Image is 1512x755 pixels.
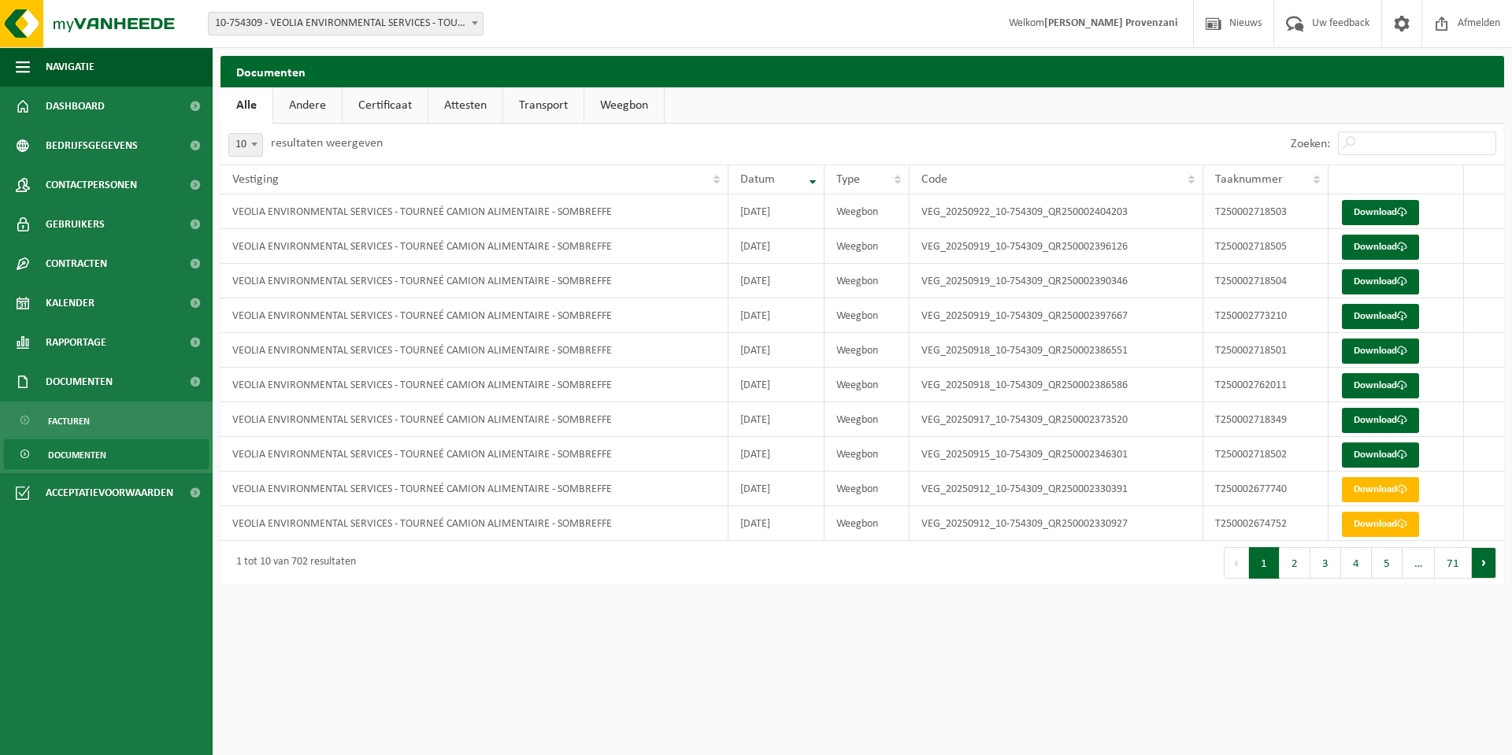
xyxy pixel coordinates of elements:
a: Download [1342,200,1419,225]
td: Weegbon [825,437,910,472]
td: VEG_20250919_10-754309_QR250002397667 [910,298,1203,333]
td: [DATE] [728,298,825,333]
a: Download [1342,304,1419,329]
button: 1 [1249,547,1280,579]
td: [DATE] [728,506,825,541]
span: Rapportage [46,323,106,362]
button: 4 [1341,547,1372,579]
span: 10-754309 - VEOLIA ENVIRONMENTAL SERVICES - TOURNEÉ CAMION ALIMENTAIRE - SOMBREFFE [209,13,483,35]
td: VEG_20250912_10-754309_QR250002330927 [910,506,1203,541]
td: VEG_20250919_10-754309_QR250002396126 [910,229,1203,264]
td: VEG_20250919_10-754309_QR250002390346 [910,264,1203,298]
span: Documenten [48,440,106,470]
td: VEOLIA ENVIRONMENTAL SERVICES - TOURNEÉ CAMION ALIMENTAIRE - SOMBREFFE [220,437,728,472]
td: [DATE] [728,194,825,229]
label: resultaten weergeven [271,137,383,150]
button: 71 [1435,547,1472,579]
td: Weegbon [825,333,910,368]
td: Weegbon [825,368,910,402]
span: Navigatie [46,47,94,87]
td: Weegbon [825,298,910,333]
td: VEG_20250918_10-754309_QR250002386551 [910,333,1203,368]
label: Zoeken: [1291,138,1330,150]
a: Attesten [428,87,502,124]
td: Weegbon [825,472,910,506]
span: Kalender [46,283,94,323]
td: [DATE] [728,229,825,264]
td: T250002718502 [1203,437,1329,472]
button: 2 [1280,547,1310,579]
strong: [PERSON_NAME] Provenzani [1044,17,1177,29]
span: Dashboard [46,87,105,126]
td: Weegbon [825,402,910,437]
span: Datum [740,173,775,186]
td: VEG_20250912_10-754309_QR250002330391 [910,472,1203,506]
span: Code [921,173,947,186]
td: VEOLIA ENVIRONMENTAL SERVICES - TOURNEÉ CAMION ALIMENTAIRE - SOMBREFFE [220,506,728,541]
td: T250002762011 [1203,368,1329,402]
td: T250002718504 [1203,264,1329,298]
a: Andere [273,87,342,124]
td: VEG_20250922_10-754309_QR250002404203 [910,194,1203,229]
span: Gebruikers [46,205,105,244]
a: Alle [220,87,272,124]
div: 1 tot 10 van 702 resultaten [228,549,356,577]
a: Download [1342,442,1419,468]
a: Facturen [4,405,209,435]
td: [DATE] [728,402,825,437]
td: VEOLIA ENVIRONMENTAL SERVICES - TOURNEÉ CAMION ALIMENTAIRE - SOMBREFFE [220,264,728,298]
span: 10 [228,133,263,157]
span: Bedrijfsgegevens [46,126,138,165]
td: [DATE] [728,368,825,402]
td: VEOLIA ENVIRONMENTAL SERVICES - TOURNEÉ CAMION ALIMENTAIRE - SOMBREFFE [220,194,728,229]
td: [DATE] [728,333,825,368]
td: VEOLIA ENVIRONMENTAL SERVICES - TOURNEÉ CAMION ALIMENTAIRE - SOMBREFFE [220,229,728,264]
span: Contracten [46,244,107,283]
td: T250002718501 [1203,333,1329,368]
span: 10 [229,134,262,156]
a: Download [1342,477,1419,502]
td: [DATE] [728,472,825,506]
span: 10-754309 - VEOLIA ENVIRONMENTAL SERVICES - TOURNEÉ CAMION ALIMENTAIRE - SOMBREFFE [208,12,484,35]
span: Contactpersonen [46,165,137,205]
span: Documenten [46,362,113,402]
td: Weegbon [825,264,910,298]
a: Download [1342,269,1419,294]
td: VEG_20250917_10-754309_QR250002373520 [910,402,1203,437]
span: Vestiging [232,173,279,186]
a: Download [1342,339,1419,364]
td: T250002677740 [1203,472,1329,506]
h2: Documenten [220,56,1504,87]
td: T250002773210 [1203,298,1329,333]
a: Download [1342,408,1419,433]
td: VEOLIA ENVIRONMENTAL SERVICES - TOURNEÉ CAMION ALIMENTAIRE - SOMBREFFE [220,472,728,506]
a: Download [1342,373,1419,398]
span: Facturen [48,406,90,436]
td: Weegbon [825,229,910,264]
td: VEOLIA ENVIRONMENTAL SERVICES - TOURNEÉ CAMION ALIMENTAIRE - SOMBREFFE [220,368,728,402]
td: [DATE] [728,437,825,472]
td: VEG_20250915_10-754309_QR250002346301 [910,437,1203,472]
td: T250002674752 [1203,506,1329,541]
a: Download [1342,512,1419,537]
td: T250002718503 [1203,194,1329,229]
button: 3 [1310,547,1341,579]
td: T250002718505 [1203,229,1329,264]
td: Weegbon [825,506,910,541]
td: VEOLIA ENVIRONMENTAL SERVICES - TOURNEÉ CAMION ALIMENTAIRE - SOMBREFFE [220,402,728,437]
span: Taaknummer [1215,173,1283,186]
td: [DATE] [728,264,825,298]
td: T250002718349 [1203,402,1329,437]
a: Transport [503,87,584,124]
a: Weegbon [584,87,664,124]
span: Acceptatievoorwaarden [46,473,173,513]
button: 5 [1372,547,1403,579]
button: Next [1472,547,1496,579]
td: VEOLIA ENVIRONMENTAL SERVICES - TOURNEÉ CAMION ALIMENTAIRE - SOMBREFFE [220,333,728,368]
a: Certificaat [343,87,428,124]
td: VEG_20250918_10-754309_QR250002386586 [910,368,1203,402]
td: VEOLIA ENVIRONMENTAL SERVICES - TOURNEÉ CAMION ALIMENTAIRE - SOMBREFFE [220,298,728,333]
button: Previous [1224,547,1249,579]
a: Download [1342,235,1419,260]
a: Documenten [4,439,209,469]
